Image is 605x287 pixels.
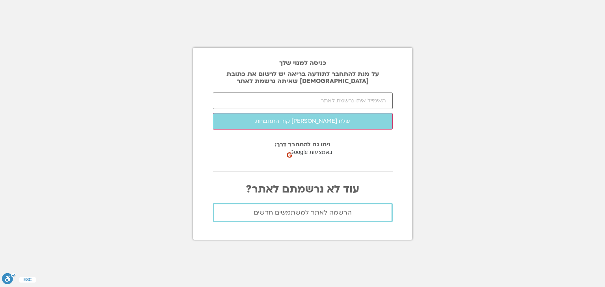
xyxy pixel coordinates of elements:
[213,93,393,109] input: האימייל איתו נרשמת לאתר
[254,209,352,216] span: הרשמה לאתר למשתמשים חדשים
[213,203,393,222] a: הרשמה לאתר למשתמשים חדשים
[213,183,393,195] p: עוד לא נרשמתם לאתר?
[213,113,393,130] button: שלח [PERSON_NAME] קוד התחברות
[213,59,393,67] h2: כניסה למנוי שלך
[290,148,348,156] span: כניסה באמצעות Google
[213,70,393,85] p: על מנת להתחבר לתודעה בריאה יש לרשום את כתובת [DEMOGRAPHIC_DATA] שאיתה נרשמת לאתר
[284,144,364,160] div: כניסה באמצעות Google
